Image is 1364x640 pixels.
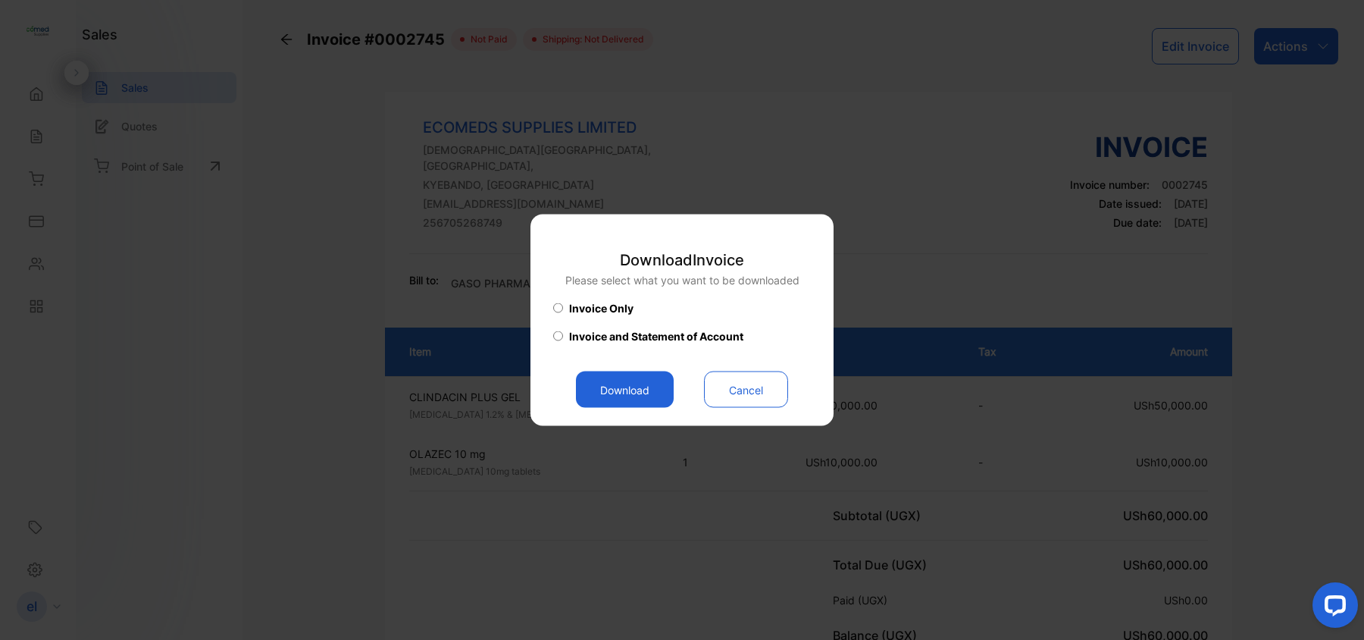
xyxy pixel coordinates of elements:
[569,328,743,344] span: Invoice and Statement of Account
[565,272,799,288] p: Please select what you want to be downloaded
[565,249,799,271] p: Download Invoice
[576,372,674,408] button: Download
[704,372,788,408] button: Cancel
[1300,576,1364,640] iframe: LiveChat chat widget
[569,300,634,316] span: Invoice Only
